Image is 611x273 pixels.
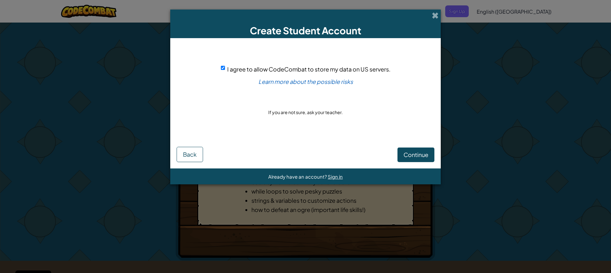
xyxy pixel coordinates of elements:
input: I agree to allow CodeCombat to store my data on US servers. [221,66,225,70]
span: Continue [404,151,428,158]
p: If you are not sure, ask your teacher. [268,109,343,115]
a: Sign in [328,174,343,180]
button: Back [177,147,203,162]
span: Already have an account? [268,174,328,180]
span: Back [183,151,197,158]
span: I agree to allow CodeCombat to store my data on US servers. [227,65,390,73]
a: Learn more about the possible risks [258,78,353,85]
button: Continue [397,147,434,162]
span: Create Student Account [250,24,361,37]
